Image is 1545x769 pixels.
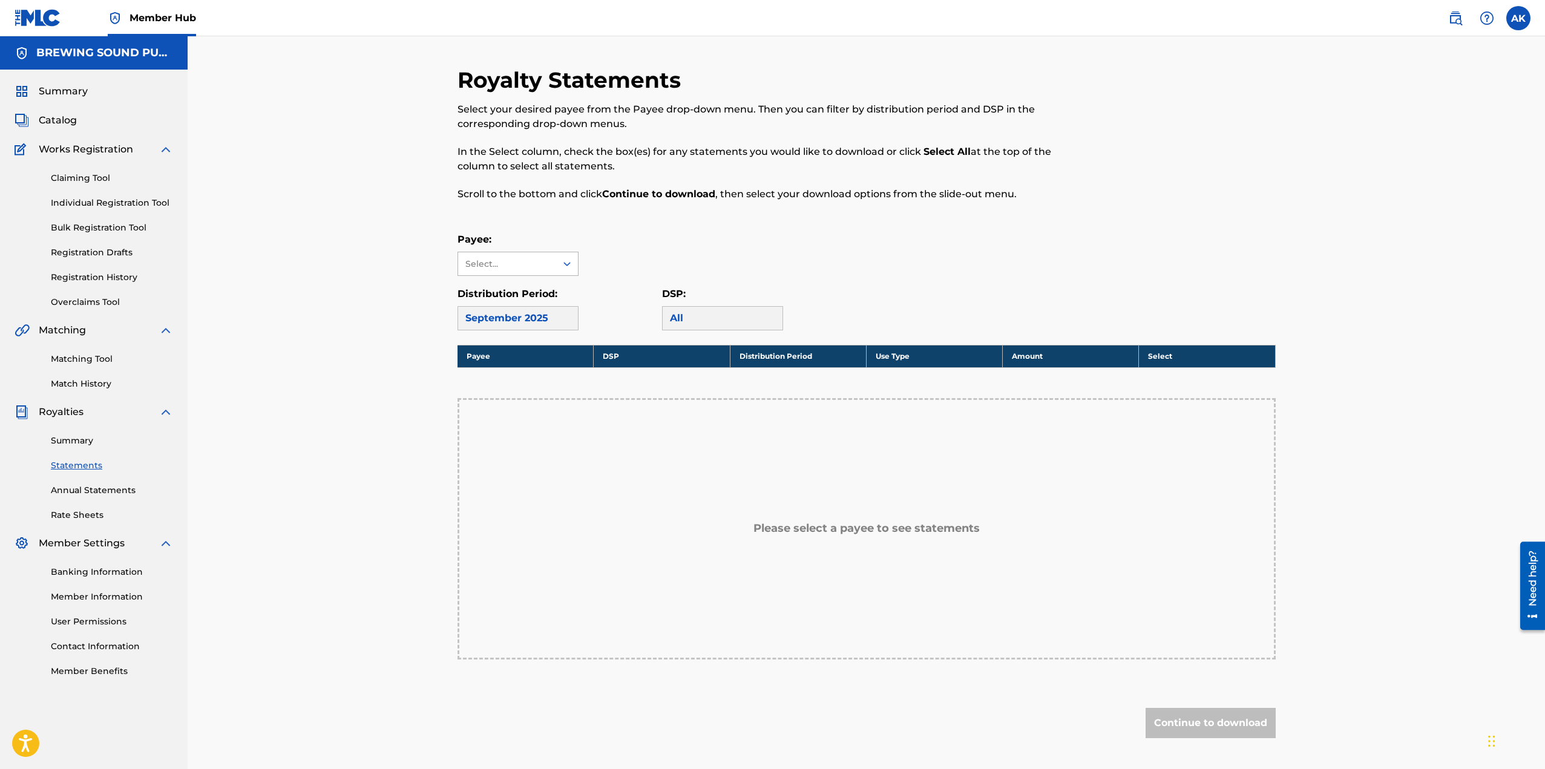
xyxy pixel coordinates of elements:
span: Member Settings [39,536,125,551]
img: expand [159,536,173,551]
div: User Menu [1506,6,1530,30]
a: Registration Drafts [51,246,173,259]
img: expand [159,405,173,419]
a: Statements [51,459,173,472]
img: Royalties [15,405,29,419]
a: Member Benefits [51,665,173,678]
img: Top Rightsholder [108,11,122,25]
a: CatalogCatalog [15,113,77,128]
th: Amount [1003,345,1139,367]
th: Distribution Period [730,345,866,367]
a: Claiming Tool [51,172,173,185]
span: Works Registration [39,142,133,157]
img: MLC Logo [15,9,61,27]
label: Payee: [458,234,491,245]
a: Matching Tool [51,353,173,365]
span: Matching [39,323,86,338]
img: Summary [15,84,29,99]
img: Member Settings [15,536,29,551]
th: Payee [458,345,594,367]
a: Annual Statements [51,484,173,497]
img: expand [159,323,173,338]
img: Accounts [15,46,29,61]
a: SummarySummary [15,84,88,99]
a: Registration History [51,271,173,284]
p: Scroll to the bottom and click , then select your download options from the slide-out menu. [458,187,1087,201]
a: Contact Information [51,640,173,653]
img: expand [159,142,173,157]
span: Summary [39,84,88,99]
h2: Royalty Statements [458,67,687,94]
img: help [1480,11,1494,25]
div: Drag [1488,723,1495,759]
span: Member Hub [130,11,196,25]
a: Member Information [51,591,173,603]
a: Overclaims Tool [51,296,173,309]
iframe: Resource Center [1511,537,1545,634]
label: DSP: [662,288,686,299]
div: Select... [465,258,548,270]
th: Select [1139,345,1275,367]
a: Banking Information [51,566,173,578]
a: Individual Registration Tool [51,197,173,209]
img: search [1448,11,1463,25]
label: Distribution Period: [458,288,557,299]
p: In the Select column, check the box(es) for any statements you would like to download or click at... [458,145,1087,174]
th: DSP [594,345,730,367]
a: User Permissions [51,615,173,628]
a: Bulk Registration Tool [51,221,173,234]
img: Works Registration [15,142,30,157]
span: Royalties [39,405,84,419]
a: Public Search [1443,6,1468,30]
th: Use Type [866,345,1002,367]
strong: Select All [923,146,971,157]
iframe: Chat Widget [1484,711,1545,769]
a: Rate Sheets [51,509,173,522]
h5: Please select a payee to see statements [753,522,980,535]
img: Catalog [15,113,29,128]
strong: Continue to download [602,188,715,200]
span: Catalog [39,113,77,128]
img: Matching [15,323,30,338]
div: Help [1475,6,1499,30]
a: Summary [51,434,173,447]
p: Select your desired payee from the Payee drop-down menu. Then you can filter by distribution peri... [458,102,1087,131]
a: Match History [51,378,173,390]
h5: BREWING SOUND PUBLISHING [36,46,173,60]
